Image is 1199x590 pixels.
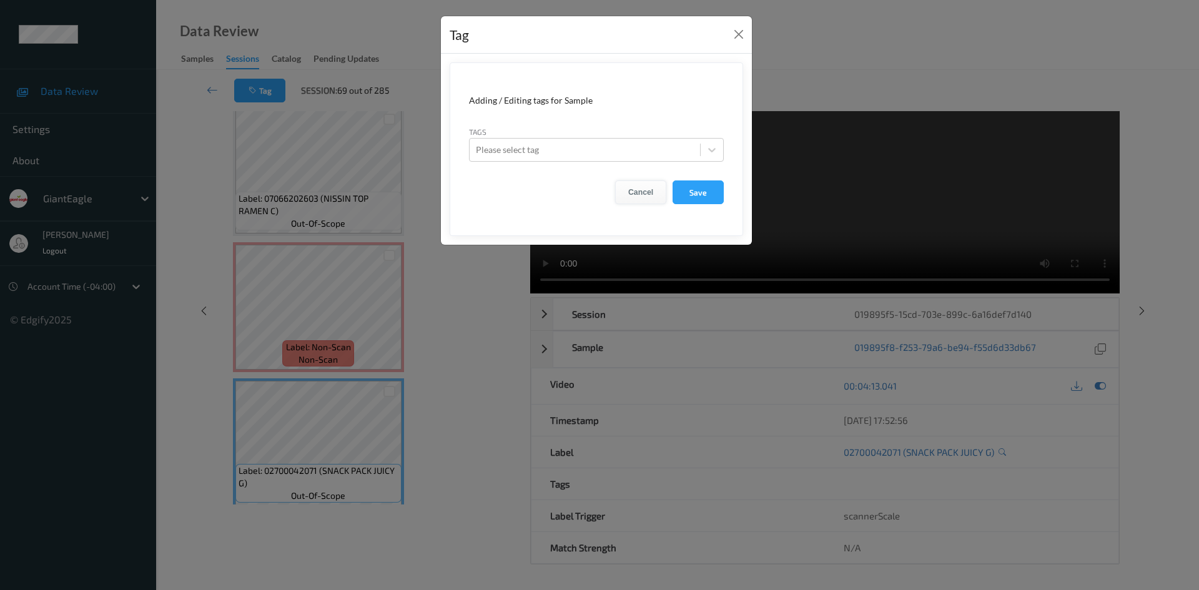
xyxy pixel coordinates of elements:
button: Save [673,180,724,204]
div: Adding / Editing tags for Sample [469,94,724,107]
label: Tags [469,126,486,137]
div: Tag [450,25,469,45]
button: Cancel [615,180,666,204]
button: Close [730,26,748,43]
